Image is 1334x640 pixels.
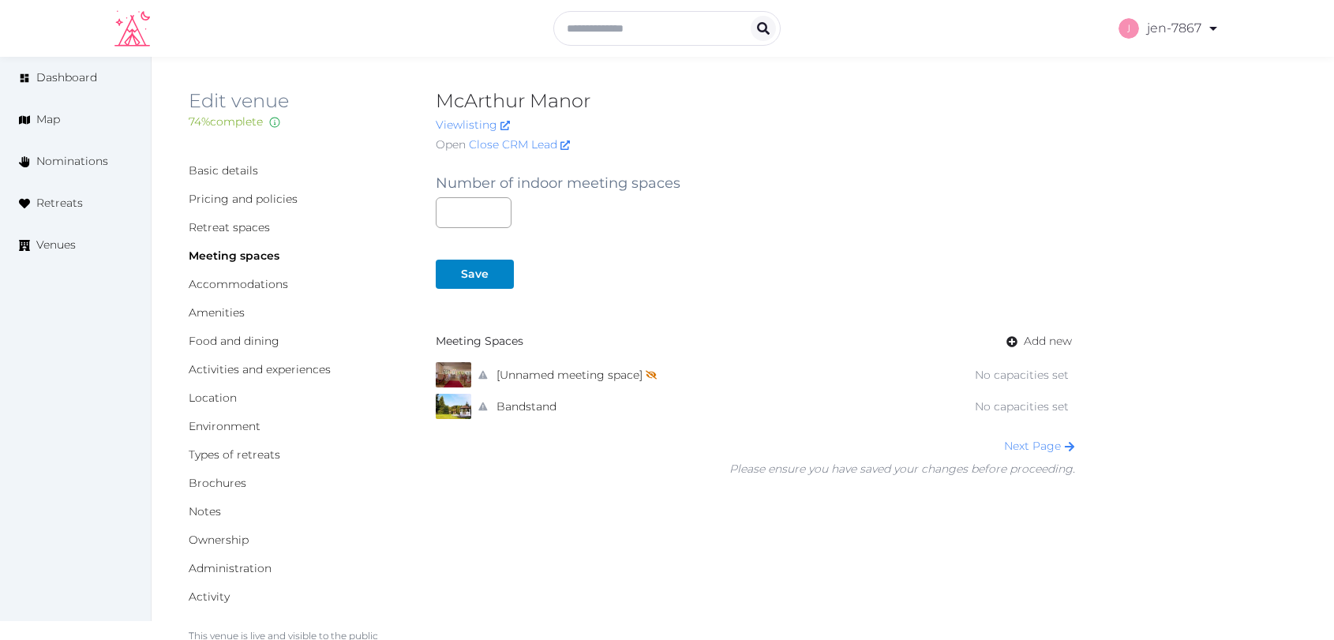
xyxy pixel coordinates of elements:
[994,327,1075,356] a: Add new
[189,334,279,348] a: Food and dining
[189,305,245,320] a: Amenities
[1004,439,1075,453] a: Next Page
[189,447,280,462] a: Types of retreats
[189,419,260,433] a: Environment
[189,249,279,263] a: Meeting spaces
[436,137,466,153] span: Open
[436,88,1075,114] h2: McArthur Manor
[436,362,471,387] img: function_wedding_entrance-150x150.jpg
[189,277,288,291] a: Accommodations
[189,561,272,575] a: Administration
[1119,6,1220,51] a: jen-7867
[189,504,221,518] a: Notes
[436,335,523,349] strong: Meeting Spaces
[36,69,97,86] span: Dashboard
[436,394,471,419] img: Bandstand
[36,111,60,128] span: Map
[189,362,331,376] a: Activities and experiences
[436,118,510,132] a: Viewlisting
[189,533,249,547] a: Ownership
[436,260,514,289] button: Save
[1024,333,1072,350] span: Add new
[955,399,1069,415] div: No capacities set
[189,88,410,114] h2: Edit venue
[436,172,680,194] label: Number of indoor meeting spaces
[189,476,246,490] a: Brochures
[189,391,237,405] a: Location
[461,266,489,283] div: Save
[469,137,570,153] a: Close CRM Lead
[189,163,258,178] a: Basic details
[36,195,83,211] span: Retreats
[189,192,298,206] a: Pricing and policies
[497,395,556,418] a: Bandstand
[497,364,657,387] a: [Unnamed meeting space]
[729,461,1075,477] div: Please ensure you have saved your changes before proceeding.
[36,237,76,253] span: Venues
[189,220,270,234] a: Retreat spaces
[189,589,230,604] a: Activity
[189,114,263,129] span: 74 % complete
[955,367,1069,384] div: No capacities set
[36,153,108,170] span: Nominations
